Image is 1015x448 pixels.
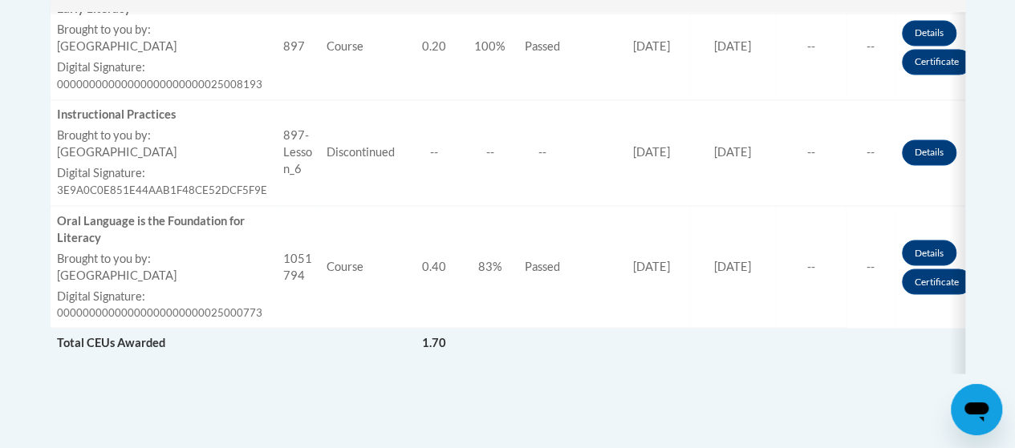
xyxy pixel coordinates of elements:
td: Discontinued [320,99,401,205]
label: Digital Signature: [57,288,270,305]
td: -- [847,205,895,328]
span: Total CEUs Awarded [57,335,165,349]
td: -- [776,99,847,205]
span: 00000000000000000000000025008193 [57,78,262,91]
label: Brought to you by: [57,22,270,38]
span: 00000000000000000000000025000773 [57,305,262,318]
td: -- [847,99,895,205]
td: Actions [895,205,983,328]
span: [DATE] [633,145,670,159]
td: -- [514,99,572,205]
iframe: Button to launch messaging window [951,384,1002,435]
div: Instructional Practices [57,107,270,123]
span: [GEOGRAPHIC_DATA] [57,268,177,281]
a: Certificate [902,49,972,75]
a: Details button [902,20,956,46]
div: Oral Language is the Foundation for Literacy [57,212,270,246]
label: Digital Signature: [57,165,270,182]
td: Actions [895,99,983,205]
span: 100% [474,39,505,53]
label: Brought to you by: [57,250,270,267]
span: [DATE] [714,259,751,272]
td: Passed [514,205,572,328]
span: [GEOGRAPHIC_DATA] [57,145,177,159]
label: Brought to you by: [57,127,270,144]
td: -- [776,205,847,328]
span: 83% [478,259,502,272]
td: 1051794 [277,205,320,328]
span: [DATE] [714,39,751,53]
td: Actions [776,328,847,357]
a: Details button [902,139,956,165]
a: Details button [902,240,956,265]
div: -- [408,144,461,161]
span: [DATE] [633,39,670,53]
td: 1.70 [401,328,467,357]
a: Certificate [902,268,972,294]
span: [DATE] [714,145,751,159]
span: -- [486,145,494,159]
label: Digital Signature: [57,59,270,76]
div: 0.40 [408,258,461,275]
span: 3E9A0C0E851E44AAB1F48CE52DCF5F9E [57,184,267,196]
td: 897-Lesson_6 [277,99,320,205]
span: [DATE] [633,259,670,272]
span: [GEOGRAPHIC_DATA] [57,39,177,53]
div: 0.20 [408,38,461,55]
td: Course [320,205,401,328]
